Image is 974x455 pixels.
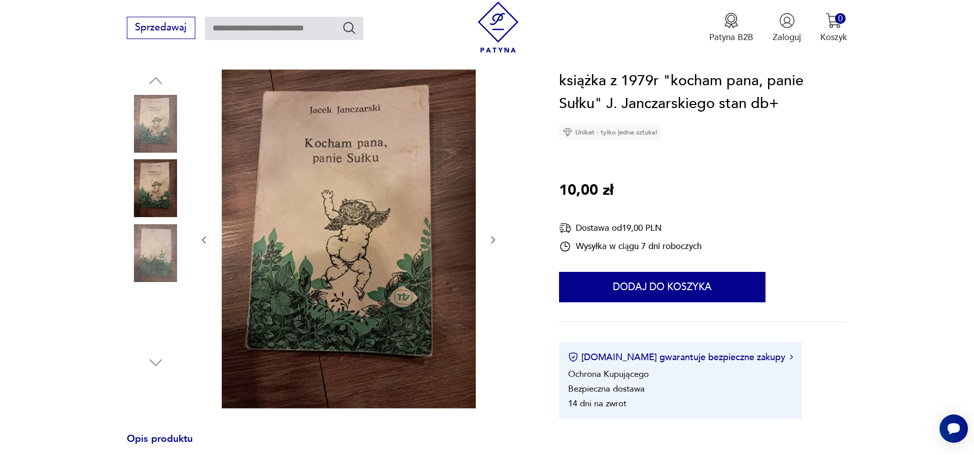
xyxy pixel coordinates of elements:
[559,125,662,140] div: Unikat - tylko jedna sztuka!
[127,159,185,217] img: Zdjęcie produktu książka z 1979r "kocham pana, panie Sułku" J. Janczarskiego stan db+
[559,272,766,302] button: Dodaj do koszyka
[568,351,793,364] button: [DOMAIN_NAME] gwarantuje bezpieczne zakupy
[127,224,185,282] img: Zdjęcie produktu książka z 1979r "kocham pana, panie Sułku" J. Janczarskiego stan db+
[826,13,842,28] img: Ikona koszyka
[568,368,649,380] li: Ochrona Kupującego
[773,31,801,43] p: Zaloguj
[709,13,753,43] button: Patyna B2B
[563,128,572,137] img: Ikona diamentu
[127,95,185,153] img: Zdjęcie produktu książka z 1979r "kocham pana, panie Sułku" J. Janczarskiego stan db+
[568,352,578,362] img: Ikona certyfikatu
[835,13,846,24] div: 0
[568,398,627,409] li: 14 dni na zwrot
[779,13,795,28] img: Ikonka użytkownika
[820,31,847,43] p: Koszyk
[222,69,476,408] img: Zdjęcie produktu książka z 1979r "kocham pana, panie Sułku" J. Janczarskiego stan db+
[559,69,847,116] h1: książka z 1979r "kocham pana, panie Sułku" J. Janczarskiego stan db+
[342,20,357,35] button: Szukaj
[473,2,524,53] img: Patyna - sklep z meblami i dekoracjami vintage
[559,179,613,202] p: 10,00 zł
[940,414,968,443] iframe: Smartsupp widget button
[568,383,645,395] li: Bezpieczna dostawa
[790,355,793,360] img: Ikona strzałki w prawo
[559,240,702,253] div: Wysyłka w ciągu 7 dni roboczych
[820,13,847,43] button: 0Koszyk
[773,13,801,43] button: Zaloguj
[559,222,571,234] img: Ikona dostawy
[709,13,753,43] a: Ikona medaluPatyna B2B
[723,13,739,28] img: Ikona medalu
[709,31,753,43] p: Patyna B2B
[559,222,702,234] div: Dostawa od 19,00 PLN
[127,17,195,39] button: Sprzedawaj
[127,24,195,32] a: Sprzedawaj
